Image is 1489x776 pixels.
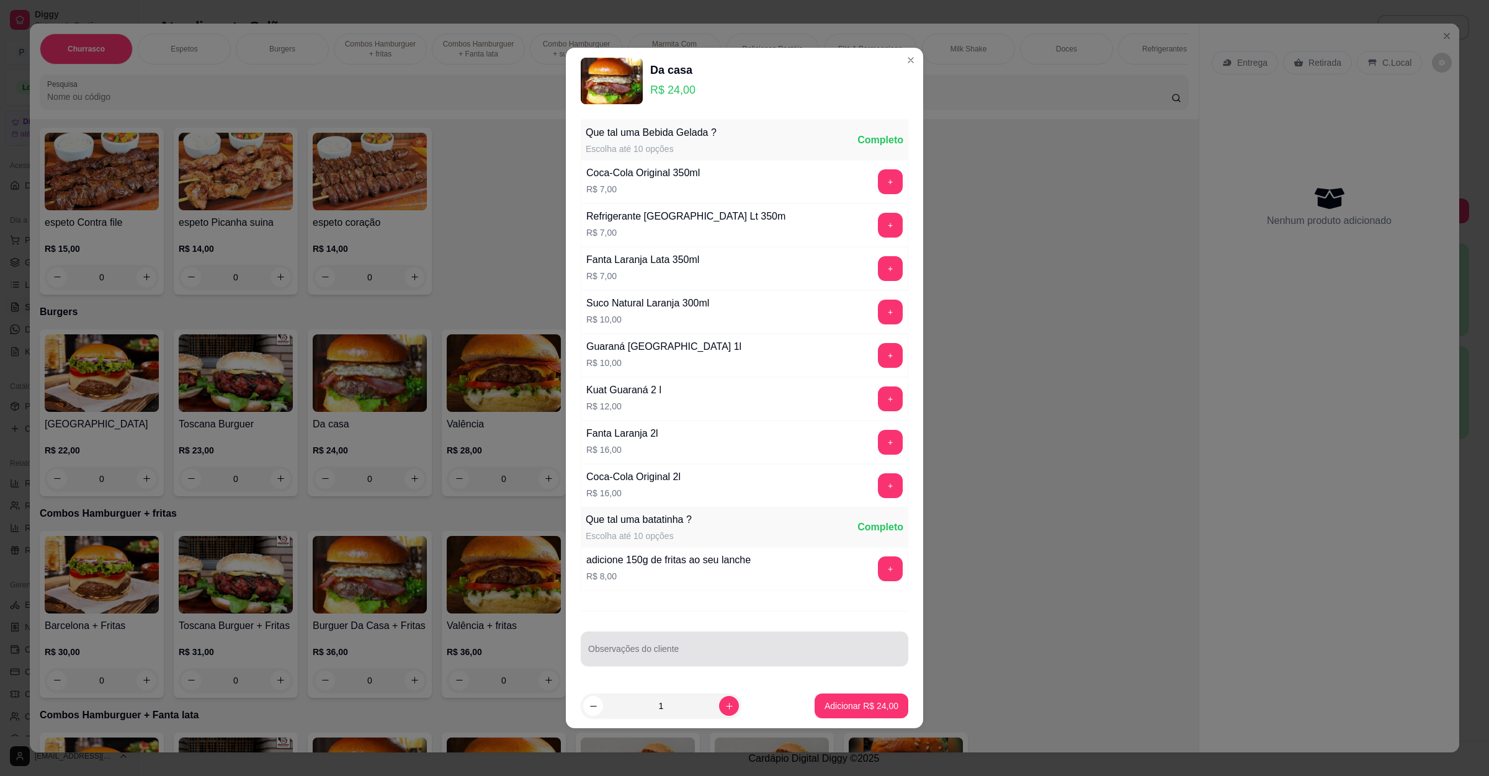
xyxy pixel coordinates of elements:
button: add [878,300,903,324]
p: R$ 12,00 [586,400,661,413]
div: Kuat Guaraná 2 l [586,383,661,398]
div: Guaraná [GEOGRAPHIC_DATA] 1l [586,339,741,354]
div: Completo [857,520,903,535]
p: R$ 7,00 [586,183,700,195]
img: product-image [581,58,643,104]
div: adicione 150g de fritas ao seu lanche [586,553,751,568]
div: Coca-Cola Original 350ml [586,166,700,181]
p: R$ 8,00 [586,570,751,582]
button: increase-product-quantity [719,696,739,716]
div: Que tal uma batatinha ? [586,512,692,527]
button: add [878,256,903,281]
p: R$ 7,00 [586,226,785,239]
div: Escolha até 10 opções [586,143,717,155]
button: add [878,169,903,194]
button: Close [901,50,921,70]
p: R$ 7,00 [586,270,699,282]
div: Escolha até 10 opções [586,530,692,542]
p: R$ 10,00 [586,313,709,326]
button: add [878,343,903,368]
button: add [878,556,903,581]
p: R$ 10,00 [586,357,741,369]
div: Refrigerante [GEOGRAPHIC_DATA] Lt 350m [586,209,785,224]
input: Observações do cliente [588,648,901,660]
div: Coca-Cola Original 2l [586,470,681,484]
button: add [878,386,903,411]
div: Que tal uma Bebida Gelada ? [586,125,717,140]
button: add [878,430,903,455]
div: Completo [857,133,903,148]
button: add [878,473,903,498]
div: Suco Natural Laranja 300ml [586,296,709,311]
button: decrease-product-quantity [583,696,603,716]
p: Adicionar R$ 24,00 [825,700,898,712]
p: R$ 16,00 [586,487,681,499]
button: add [878,213,903,238]
div: Fanta Laranja Lata 350ml [586,252,699,267]
p: R$ 24,00 [650,81,695,99]
button: Adicionar R$ 24,00 [815,693,908,718]
p: R$ 16,00 [586,444,658,456]
div: Fanta Laranja 2l [586,426,658,441]
div: Da casa [650,61,695,79]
